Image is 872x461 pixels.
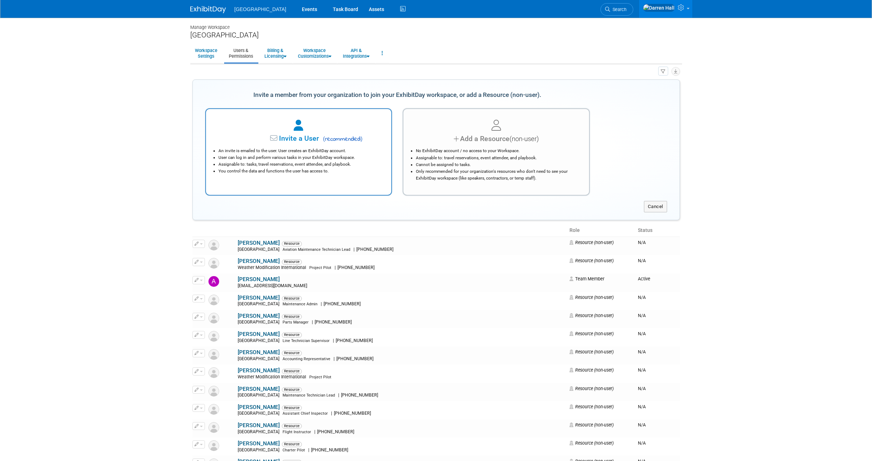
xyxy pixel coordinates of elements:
img: Resource [208,386,219,397]
span: Parts Manager [283,320,309,325]
li: Assignable to: travel reservations, event attendee, and playbook. [416,155,580,161]
button: Cancel [644,201,667,212]
span: Maintenance Admin [283,302,318,306]
a: WorkspaceSettings [190,45,222,62]
span: N/A [638,295,646,300]
span: Resource (non-user) [569,295,614,300]
a: Search [600,3,633,16]
a: [PERSON_NAME] [238,367,280,374]
span: | [338,393,339,398]
span: N/A [638,313,646,318]
span: [PHONE_NUMBER] [355,247,396,252]
img: ExhibitDay [190,6,226,13]
span: | [354,247,355,252]
a: [PERSON_NAME] [238,422,280,429]
span: | [314,429,315,434]
span: [GEOGRAPHIC_DATA] [238,247,282,252]
img: Resource [208,404,219,415]
span: Resource (non-user) [569,422,614,428]
span: Resource (non-user) [569,258,614,263]
span: N/A [638,349,646,354]
a: WorkspaceCustomizations [293,45,336,62]
span: N/A [638,386,646,391]
span: [GEOGRAPHIC_DATA] [238,411,282,416]
span: N/A [638,258,646,263]
span: Resource (non-user) [569,440,614,446]
span: [PHONE_NUMBER] [332,411,373,416]
span: Flight Instructor [283,430,311,434]
span: N/A [638,440,646,446]
div: Add a Resource [412,134,580,144]
span: N/A [638,422,646,428]
span: [PHONE_NUMBER] [313,320,354,325]
a: [PERSON_NAME] [238,386,280,392]
span: [PHONE_NUMBER] [309,447,350,452]
span: Resource [282,387,302,392]
li: An invite is emailed to the user. User creates an ExhibitDay account. [218,147,383,154]
span: [PHONE_NUMBER] [339,393,380,398]
span: (non-user) [510,135,539,143]
li: Assignable to: tasks, travel reservations, event attendee, and playbook. [218,161,383,168]
a: [PERSON_NAME] [238,295,280,301]
span: [GEOGRAPHIC_DATA] [238,356,282,361]
span: N/A [638,240,646,245]
a: API &Integrations [338,45,374,62]
span: Team Member [569,276,604,281]
span: Resource (non-user) [569,386,614,391]
img: Amber Johnson [208,276,219,287]
span: Resource [282,241,302,246]
span: Line Technician Supervisor [283,338,330,343]
img: Darren Hall [643,4,675,12]
span: Resource [282,314,302,319]
span: | [333,338,334,343]
span: [GEOGRAPHIC_DATA] [234,6,287,12]
img: Resource [208,422,219,433]
span: | [334,356,335,361]
span: Resource [282,332,302,337]
span: | [335,265,336,270]
span: Resource [282,296,302,301]
img: Resource [208,313,219,323]
span: [PHONE_NUMBER] [315,429,356,434]
img: Resource [208,367,219,378]
span: [GEOGRAPHIC_DATA] [238,393,282,398]
a: [PERSON_NAME] [238,331,280,337]
span: [PHONE_NUMBER] [334,338,375,343]
span: [GEOGRAPHIC_DATA] [238,338,282,343]
span: [GEOGRAPHIC_DATA] [238,301,282,306]
span: Charter Pilot [283,448,305,452]
span: Active [638,276,650,281]
span: | [321,301,322,306]
a: [PERSON_NAME] [238,240,280,246]
a: Billing &Licensing [260,45,291,62]
span: [GEOGRAPHIC_DATA] [238,320,282,325]
span: Assistant Chief Inspector [283,411,328,416]
span: recommended [321,135,362,144]
span: N/A [638,367,646,373]
span: Weather Modification International [238,374,308,379]
span: Accounting Representative [283,357,330,361]
img: Resource [208,440,219,451]
span: Project Pilot [309,375,331,379]
img: Resource [208,349,219,360]
span: Project Pilot [309,265,331,270]
a: [PERSON_NAME] [238,276,280,283]
span: Maintenance Technician Lead [283,393,335,398]
span: | [331,411,332,416]
div: [EMAIL_ADDRESS][DOMAIN_NAME] [238,283,565,289]
li: Cannot be assigned to tasks. [416,161,580,168]
span: Weather Modification International [238,265,308,270]
th: Status [635,224,680,237]
span: Resource [282,442,302,447]
a: [PERSON_NAME] [238,440,280,447]
span: [PHONE_NUMBER] [322,301,363,306]
span: Resource [282,351,302,356]
a: Users &Permissions [224,45,258,62]
span: ) [361,135,363,142]
span: N/A [638,404,646,409]
span: Resource (non-user) [569,349,614,354]
span: Resource [282,259,302,264]
img: Resource [208,295,219,305]
span: Invite a User [234,134,319,143]
img: Resource [208,331,219,342]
